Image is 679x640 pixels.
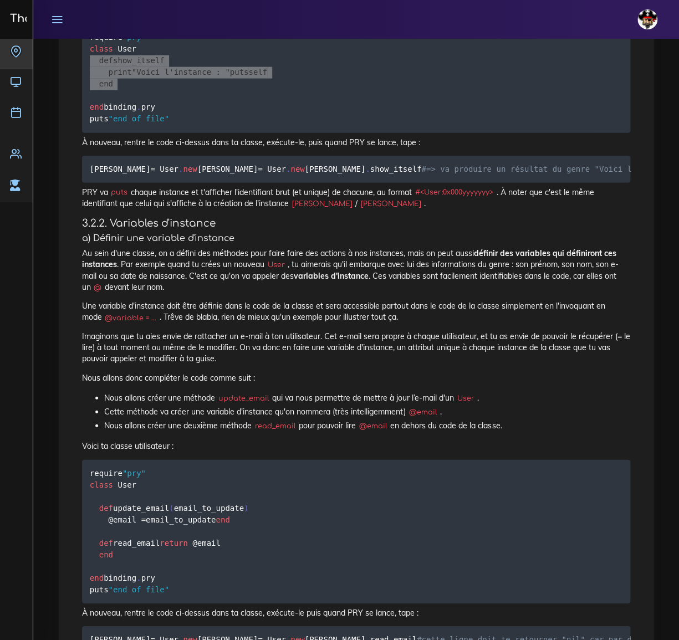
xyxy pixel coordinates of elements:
[82,372,630,383] p: Nous allons donc compléter le code comme suit :
[169,504,173,513] span: (
[104,419,630,433] li: Nous allons créer une deuxième méthode pour pouvoir lire en dehors du code de la classe.
[104,405,630,419] li: Cette méthode va créer une variable d'instance qu'on nommera (très intelligemment) .
[136,574,141,582] span: .
[82,248,616,269] strong: définir des variables qui définiront ces instances
[122,469,146,478] span: "pry"
[365,165,370,173] span: .
[90,32,267,125] code: require show_itself print puts binding pry puts
[160,539,188,547] span: return
[132,68,230,77] span: "Voici l'instance : "
[82,137,630,148] p: À nouveau, rentre le code ci-dessus dans ta classe, exécute-le, puis quand PRY se lance, tape :
[160,165,178,173] span: User
[406,407,440,418] code: @email
[412,187,496,198] code: #<User:0x000yyyyyyy>
[637,9,657,29] img: avatar
[215,393,272,404] code: update_email
[183,165,197,173] span: new
[7,13,124,25] h3: The Hacking Project
[99,80,113,89] span: end
[108,187,131,198] code: puts
[104,391,630,405] li: Nous allons créer une méthode qui va nous permettre de mettre à jour l’e-mail d'un .
[356,421,390,432] code: @email
[82,607,630,618] p: À nouveau, rentre le code ci-dessus dans ta classe, exécute-le puis quand PRY se lance, tape :
[122,33,146,42] span: "pry"
[248,68,267,77] span: self
[109,115,170,124] span: "end of file"
[90,574,104,582] span: end
[82,441,630,452] p: Voici ta classe utilisateur :
[178,165,183,173] span: .
[99,504,113,513] span: def
[216,515,229,524] span: end
[109,585,170,594] span: "end of file"
[294,271,369,281] strong: variables d'instance
[90,467,249,596] code: require update_email email_to_update email_to_update read_email binding pry puts
[289,199,355,210] code: [PERSON_NAME]
[252,421,299,432] code: read_email
[82,331,630,365] p: Imaginons que tu aies envie de rattacher un e-mail à ton utilisateur. Cet e-mail sera propre à ch...
[258,165,262,173] span: =
[454,393,477,404] code: User
[192,539,221,547] span: @email
[264,259,288,270] code: User
[286,165,290,173] span: .
[102,313,160,324] code: @variable = …
[90,45,113,54] span: class
[290,165,304,173] span: new
[82,217,630,229] h4: 3.2.2. Variables d'instance
[82,300,630,323] p: Une variable d'instance doit être définie dans le code de la classe et sera accessible partout da...
[82,187,630,209] p: PRY va chaque instance et t'afficher l'identifiant brut (et unique) de chacune, au format . À not...
[141,515,146,524] span: =
[244,504,248,513] span: )
[82,233,630,244] h5: a) Définir une variable d'instance
[109,515,137,524] span: @email
[90,480,113,489] span: class
[118,45,136,54] span: User
[136,103,141,112] span: .
[358,199,424,210] code: [PERSON_NAME]
[82,248,630,293] p: Au sein d'une classe, on a défini des méthodes pour faire faire des actions à nos instances, mais...
[99,57,113,65] span: def
[90,103,104,112] span: end
[267,165,286,173] span: User
[91,282,105,293] code: @
[99,550,113,559] span: end
[118,480,136,489] span: User
[150,165,155,173] span: =
[99,539,113,547] span: def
